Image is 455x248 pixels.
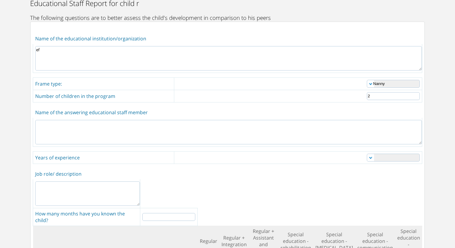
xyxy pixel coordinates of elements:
[33,168,140,179] td: Job role/ description
[33,90,174,102] td: Number of children in the program
[33,77,174,90] td: Frame type:
[30,14,425,21] h3: The following questions are to better assess the child's development in comparison to his peers
[33,208,140,226] td: How many months have you known the child?
[33,33,422,44] td: Name of the educational institution/organization
[33,107,422,118] td: Name of the answering educational staff member
[33,151,174,164] td: Years of experience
